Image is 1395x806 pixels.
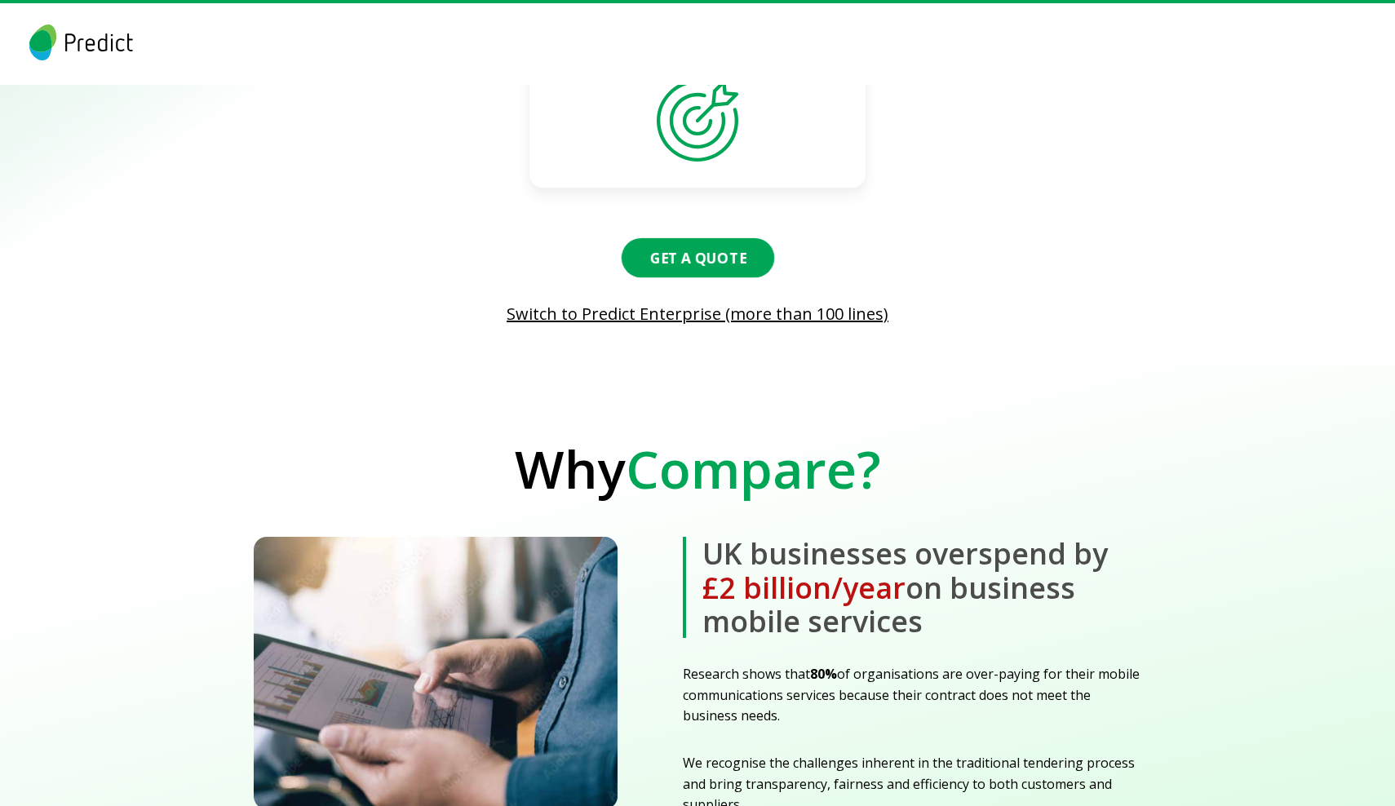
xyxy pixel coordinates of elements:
[683,537,1141,638] b: UK businesses overspend by on business mobile services
[657,80,738,162] img: our-value-card
[26,24,136,60] img: logo
[626,433,881,504] span: Compare?
[810,665,837,683] strong: 80%
[683,664,1141,727] p: Research shows that of organisations are over-paying for their mobile communications services bec...
[702,568,906,608] span: £2 billion/year
[621,238,773,277] button: Get a quote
